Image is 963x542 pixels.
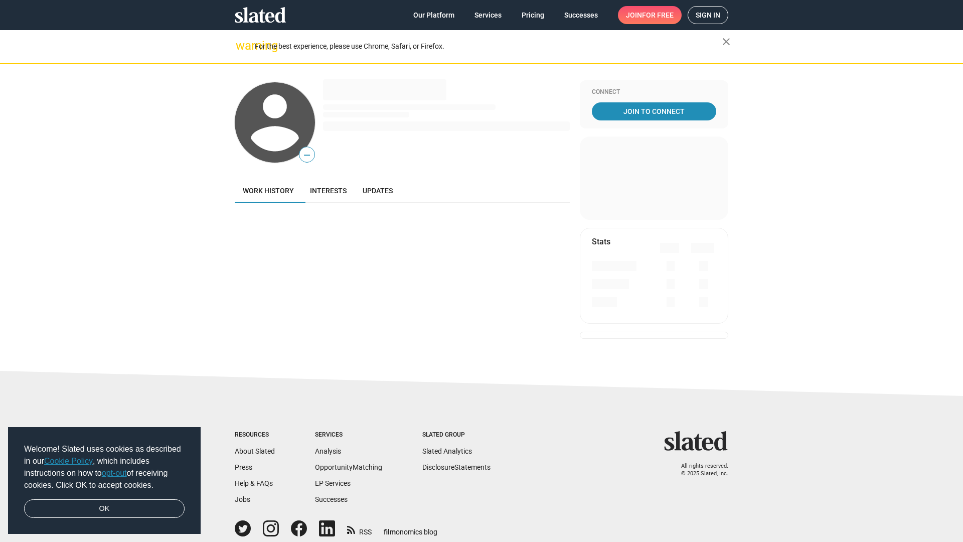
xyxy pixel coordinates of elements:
[235,179,302,203] a: Work history
[514,6,552,24] a: Pricing
[236,40,248,52] mat-icon: warning
[720,36,732,48] mat-icon: close
[413,6,454,24] span: Our Platform
[315,463,382,471] a: OpportunityMatching
[422,463,491,471] a: DisclosureStatements
[592,88,716,96] div: Connect
[243,187,294,195] span: Work history
[315,431,382,439] div: Services
[618,6,682,24] a: Joinfor free
[347,521,372,537] a: RSS
[384,519,437,537] a: filmonomics blog
[671,463,728,477] p: All rights reserved. © 2025 Slated, Inc.
[474,6,502,24] span: Services
[310,187,347,195] span: Interests
[688,6,728,24] a: Sign in
[8,427,201,534] div: cookieconsent
[255,40,722,53] div: For the best experience, please use Chrome, Safari, or Firefox.
[235,495,250,503] a: Jobs
[592,236,610,247] mat-card-title: Stats
[592,102,716,120] a: Join To Connect
[235,479,273,487] a: Help & FAQs
[235,431,275,439] div: Resources
[102,469,127,477] a: opt-out
[405,6,462,24] a: Our Platform
[384,528,396,536] span: film
[422,447,472,455] a: Slated Analytics
[466,6,510,24] a: Services
[556,6,606,24] a: Successes
[44,457,93,465] a: Cookie Policy
[642,6,674,24] span: for free
[422,431,491,439] div: Slated Group
[522,6,544,24] span: Pricing
[564,6,598,24] span: Successes
[235,447,275,455] a: About Slated
[594,102,714,120] span: Join To Connect
[626,6,674,24] span: Join
[24,443,185,491] span: Welcome! Slated uses cookies as described in our , which includes instructions on how to of recei...
[363,187,393,195] span: Updates
[315,447,341,455] a: Analysis
[696,7,720,24] span: Sign in
[315,495,348,503] a: Successes
[315,479,351,487] a: EP Services
[299,149,314,162] span: —
[355,179,401,203] a: Updates
[302,179,355,203] a: Interests
[24,499,185,518] a: dismiss cookie message
[235,463,252,471] a: Press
